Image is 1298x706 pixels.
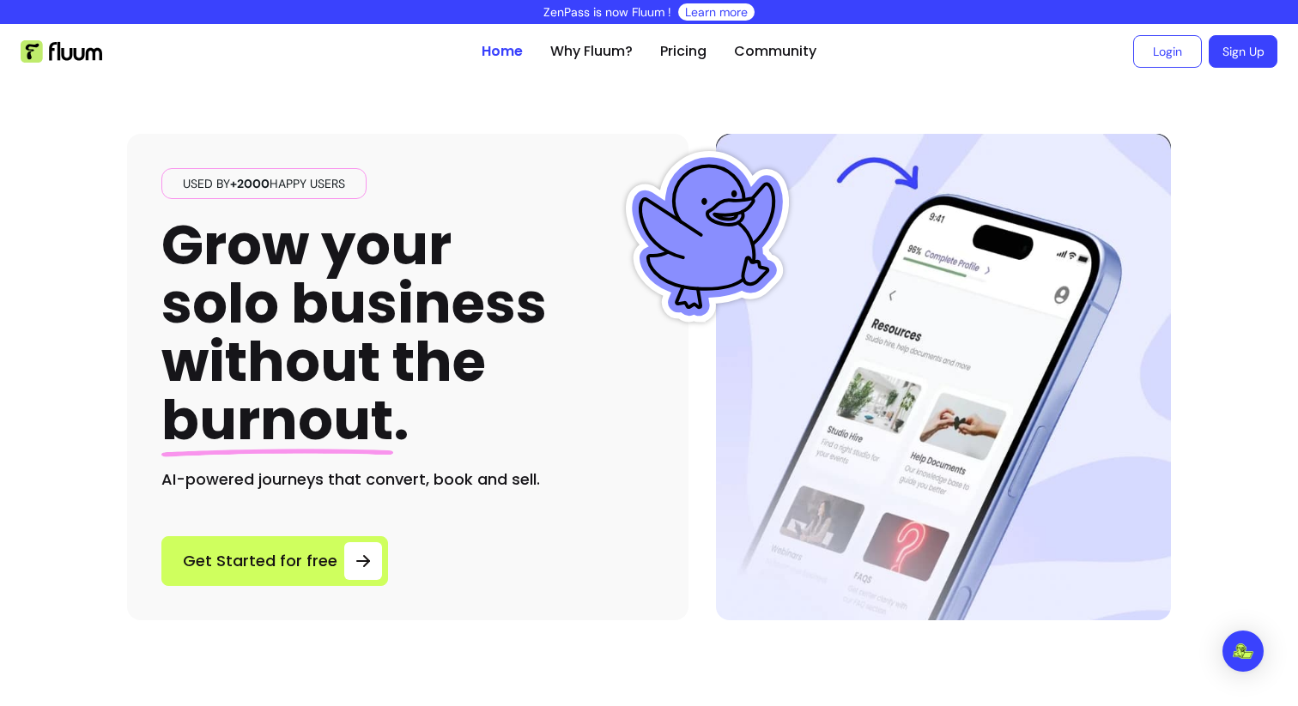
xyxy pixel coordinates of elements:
[21,40,102,63] img: Fluum Logo
[1222,631,1264,672] div: Open Intercom Messenger
[685,3,748,21] a: Learn more
[161,468,654,492] h2: AI-powered journeys that convert, book and sell.
[161,536,388,586] a: Get Started for free
[183,549,337,573] span: Get Started for free
[161,382,393,458] span: burnout
[482,41,523,62] a: Home
[622,151,793,323] img: Fluum Duck sticker
[1209,35,1277,68] a: Sign Up
[176,175,352,192] span: Used by happy users
[1133,35,1202,68] a: Login
[230,176,270,191] span: +2000
[550,41,633,62] a: Why Fluum?
[716,134,1171,620] img: Hero
[543,3,671,21] p: ZenPass is now Fluum !
[161,216,547,450] h1: Grow your solo business without the .
[734,41,816,62] a: Community
[660,41,707,62] a: Pricing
